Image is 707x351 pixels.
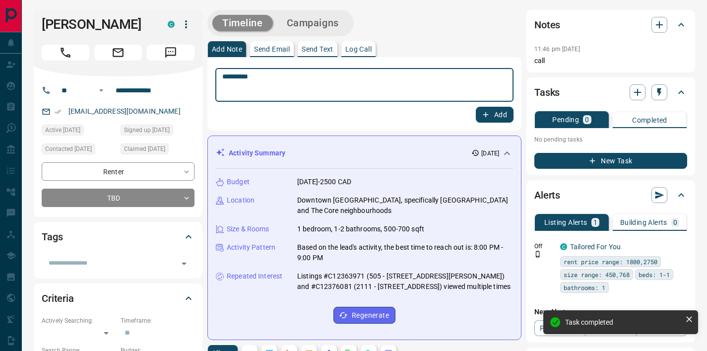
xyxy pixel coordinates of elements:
[534,13,687,37] div: Notes
[229,148,285,158] p: Activity Summary
[620,219,667,226] p: Building Alerts
[42,290,74,306] h2: Criteria
[55,108,62,115] svg: Email Verified
[147,45,194,61] span: Message
[297,195,513,216] p: Downtown [GEOGRAPHIC_DATA], specifically [GEOGRAPHIC_DATA] and The Core neighbourhoods
[45,144,92,154] span: Contacted [DATE]
[481,149,499,158] p: [DATE]
[68,107,181,115] a: [EMAIL_ADDRESS][DOMAIN_NAME]
[42,229,63,245] h2: Tags
[227,242,275,253] p: Activity Pattern
[42,143,116,157] div: Tue Sep 09 2025
[42,286,194,310] div: Criteria
[302,46,333,53] p: Send Text
[168,21,175,28] div: condos.ca
[534,132,687,147] p: No pending tasks
[45,125,80,135] span: Active [DATE]
[570,243,621,251] a: Tailored For You
[534,80,687,104] div: Tasks
[42,125,116,139] div: Tue Sep 09 2025
[534,56,687,66] p: call
[227,271,282,281] p: Repeated Interest
[564,270,630,280] span: size range: 450,768
[534,46,580,53] p: 11:46 pm [DATE]
[95,84,107,96] button: Open
[227,224,269,234] p: Size & Rooms
[564,282,605,292] span: bathrooms: 1
[534,320,585,336] a: Property
[124,144,165,154] span: Claimed [DATE]
[94,45,142,61] span: Email
[121,316,194,325] p: Timeframe:
[297,271,513,292] p: Listings #C12363971 (505 - [STREET_ADDRESS][PERSON_NAME]) and #C12376081 (2111 - [STREET_ADDRESS]...
[639,270,670,280] span: beds: 1-1
[560,243,567,250] div: condos.ca
[585,116,589,123] p: 0
[534,153,687,169] button: New Task
[177,257,191,271] button: Open
[216,144,513,162] div: Activity Summary[DATE]
[534,187,560,203] h2: Alerts
[42,225,194,249] div: Tags
[227,195,255,206] p: Location
[534,17,560,33] h2: Notes
[333,307,395,324] button: Regenerate
[673,219,677,226] p: 0
[124,125,170,135] span: Signed up [DATE]
[476,107,514,123] button: Add
[552,116,579,123] p: Pending
[632,117,667,124] p: Completed
[42,45,89,61] span: Call
[121,143,194,157] div: Tue Sep 09 2025
[297,224,424,234] p: 1 bedroom, 1-2 bathrooms, 500-700 sqft
[534,251,541,258] svg: Push Notification Only
[42,189,194,207] div: TBD
[544,219,587,226] p: Listing Alerts
[212,46,242,53] p: Add Note
[345,46,372,53] p: Log Call
[534,183,687,207] div: Alerts
[254,46,290,53] p: Send Email
[534,84,560,100] h2: Tasks
[593,219,597,226] p: 1
[565,318,681,326] div: Task completed
[564,257,657,267] span: rent price range: 1800,2750
[212,15,273,31] button: Timeline
[227,177,250,187] p: Budget
[42,162,194,181] div: Renter
[297,242,513,263] p: Based on the lead's activity, the best time to reach out is: 8:00 PM - 9:00 PM
[121,125,194,139] div: Tue Sep 09 2025
[42,16,153,32] h1: [PERSON_NAME]
[277,15,349,31] button: Campaigns
[534,307,687,317] p: New Alert:
[297,177,351,187] p: [DATE]-2500 CAD
[42,316,116,325] p: Actively Searching:
[534,242,554,251] p: Off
